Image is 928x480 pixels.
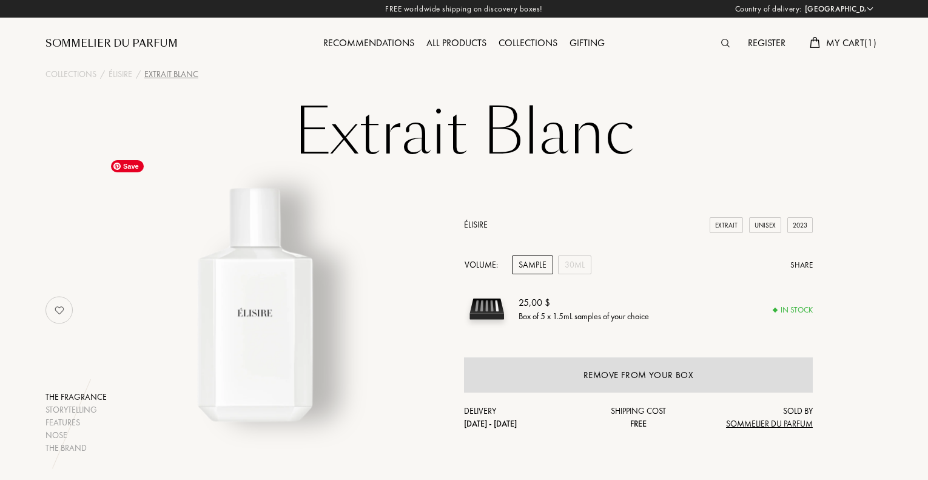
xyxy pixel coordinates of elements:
a: Recommendations [317,36,420,49]
div: Sold by [696,405,813,430]
div: All products [420,36,493,52]
div: Volume: [464,255,505,274]
div: Extrait Blanc [144,68,198,81]
img: sample box [464,286,509,332]
a: Élisire [109,68,132,81]
img: Extrait Blanc Élisire [105,154,405,455]
span: [DATE] - [DATE] [464,418,517,429]
a: Élisire [464,219,488,230]
a: Sommelier du Parfum [45,36,178,51]
div: Delivery [464,405,580,430]
span: Country of delivery: [735,3,802,15]
div: Recommendations [317,36,420,52]
a: All products [420,36,493,49]
div: 25,00 $ [519,296,649,310]
div: Remove from your box [583,368,694,382]
div: Box of 5 x 1.5mL samples of your choice [519,310,649,323]
div: Collections [493,36,563,52]
img: cart.svg [810,37,819,48]
div: Features [45,416,107,429]
a: Gifting [563,36,611,49]
a: Collections [45,68,96,81]
img: search_icn.svg [721,39,730,47]
span: Free [630,418,647,429]
span: Save [111,160,144,172]
div: / [136,68,141,81]
a: Register [742,36,792,49]
div: Sample [512,255,553,274]
span: Sommelier du Parfum [726,418,813,429]
div: Share [790,259,813,271]
div: Register [742,36,792,52]
div: In stock [773,304,813,316]
div: The brand [45,442,107,455]
a: Collections [493,36,563,49]
div: Gifting [563,36,611,52]
div: Shipping cost [580,405,697,430]
div: Unisex [749,217,781,234]
div: Extrait [710,217,743,234]
h1: Extrait Blanc [161,100,767,166]
div: The fragrance [45,391,107,404]
img: no_like_p.png [47,298,72,322]
div: 2023 [787,217,813,234]
div: / [100,68,105,81]
div: Nose [45,429,107,442]
span: My Cart ( 1 ) [826,36,876,49]
div: Storytelling [45,404,107,416]
div: 30mL [558,255,591,274]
